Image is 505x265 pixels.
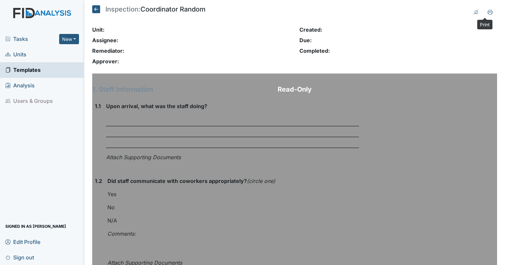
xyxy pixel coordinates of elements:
span: Sign out [5,252,34,262]
strong: 1.1 [95,102,101,110]
span: Coordinator Random [140,6,206,13]
em: Attach Supporting Documents [106,154,181,161]
p: Yes [107,190,359,198]
strong: Did staff communicate with coworkers appropriately? [107,177,359,185]
span: Edit Profile [5,237,40,247]
button: New [59,34,79,44]
strong: Created: [299,26,322,33]
strong: Assignee: [92,37,118,44]
p: No [107,203,359,211]
span: Units [5,49,26,60]
div: Print [477,20,492,29]
span: Analysis [5,80,35,91]
strong: Upon arrival, what was the staff doing? [106,102,359,110]
strong: Due: [299,37,312,44]
strong: Approver: [92,58,119,65]
strong: Completed: [299,47,330,54]
strong: 1.2 [95,177,102,185]
span: Signed in as [PERSON_NAME] [5,221,66,231]
span: Inspection: [105,6,140,13]
p: N/A [107,217,359,224]
em: (circle one) [247,178,275,184]
em: Comments: [107,230,136,237]
h1: 1. Staff Information [92,84,359,94]
strong: Remediator: [92,47,124,54]
a: Tasks [5,35,59,43]
span: Templates [5,65,41,75]
strong: Unit: [92,26,104,33]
